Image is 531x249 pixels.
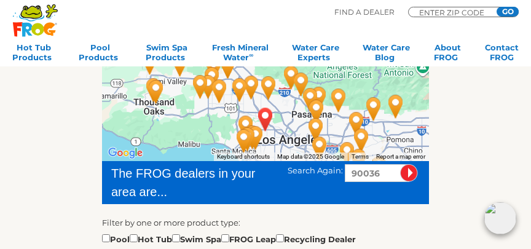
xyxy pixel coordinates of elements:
[146,42,189,67] a: Swim SpaProducts
[140,73,168,106] div: Leslie's Poolmart, Inc. # 68 - 30 miles away.
[333,137,361,170] div: Leslie's Poolmart Inc # 12 - 23 miles away.
[249,52,253,58] sup: ∞
[105,145,146,161] a: Open this area in Google Maps (opens a new window)
[365,151,393,184] div: Leslie's Poolmart, Inc. # 77 - 32 miles away.
[288,165,343,175] span: Search Again:
[232,111,260,144] div: Pacific Spas & Sauna - 5 miles away.
[277,153,344,160] span: Map data ©2025 Google
[497,7,519,17] input: GO
[434,42,462,67] a: AboutFROG
[324,84,353,117] div: Leslie's Poolmart, Inc. # 206 - 19 miles away.
[302,113,330,146] div: Leslie's Poolmart, Inc. # 973 - 13 miles away.
[242,121,270,154] div: Leslie's Poolmart, Inc. # 2002 - 5 miles away.
[237,71,265,104] div: Leslie's Poolmart Inc # 1 - 9 miles away.
[484,202,516,234] img: openIcon
[400,164,418,182] input: Submit
[111,164,270,201] div: The FROG dealers in your area are...
[305,82,333,115] div: Leslie's Poolmart Inc # 2 - 15 miles away.
[342,107,371,140] div: Leslie's Poolmart, Inc. # 231 - 23 miles away.
[205,74,234,108] div: Leslie's Poolmart, Inc. # 9 - 14 miles away.
[186,70,214,103] div: Leslie's Poolmart, Inc. # 93 - 19 miles away.
[334,7,395,18] p: Find A Dealer
[142,75,170,108] div: Lifestyle Outdoor - Thousand Oaks - 29 miles away.
[102,232,356,245] div: Pool Hot Tub Swim Spa FROG Leap Recycling Dealer
[230,124,258,157] div: California Hot Tubs, Inc. - 8 miles away.
[12,42,55,67] a: Hot TubProducts
[345,144,373,177] div: Leslie's Poolmart, Inc. # 215 - 26 miles away.
[347,124,376,157] div: Leslie's Poolmart Inc # 221 - 25 miles away.
[296,83,324,116] div: Lifestyle Outdoor - Pasadena - 13 miles away.
[382,90,410,123] div: Leslie's Poolmart, Inc. # 267 - 34 miles away.
[292,42,339,67] a: Water CareExperts
[234,122,262,156] div: West Coast Pool Supply - 7 miles away.
[287,68,315,101] div: La Canada Pool & Patio - 13 miles away.
[226,73,254,106] div: Lifestyle Outdoor - Sherman Oaks - 10 miles away.
[485,42,519,67] a: ContactFROG
[376,153,425,160] a: Report a map error
[238,121,267,154] div: Lifestyle Outdoor - Culver City - 6 miles away.
[254,71,283,105] div: Leslie's Poolmart, Inc. # 383 - 8 miles away.
[418,9,492,15] input: Zip Code Form
[102,216,240,229] label: Filter by one or more product type:
[217,152,270,161] button: Keyboard shortcuts
[305,132,334,165] div: Leslie's Poolmart Inc # 5 - 16 miles away.
[79,42,122,67] a: PoolProducts
[360,92,388,125] div: Leslie's Poolmart Inc # 11 - 28 miles away.
[212,42,269,67] a: Fresh MineralWater∞
[352,153,369,160] a: Terms
[363,42,410,67] a: Water CareBlog
[302,95,331,128] div: Leslie's Poolmart, Inc. # 974 - 13 miles away.
[251,103,280,136] div: FARMER MARKET, CA 90036
[105,145,146,161] img: Google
